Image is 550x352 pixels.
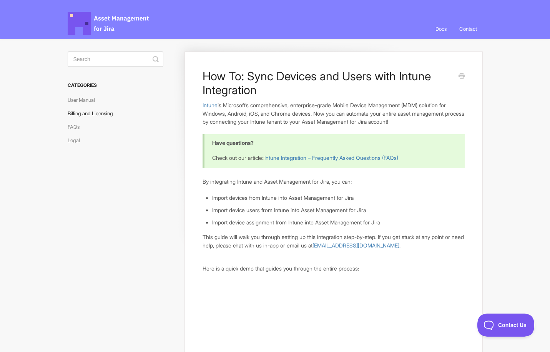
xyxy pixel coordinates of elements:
[459,72,465,81] a: Print this Article
[212,194,464,202] li: Import devices from Intune into Asset Management for Jira
[203,264,464,273] p: Here is a quick demo that guides you through the entire process:
[68,121,85,133] a: FAQs
[212,206,464,214] li: Import device users from Intune into Asset Management for Jira
[430,18,452,39] a: Docs
[212,154,455,162] p: Check out our article::
[68,51,163,67] input: Search
[68,78,163,92] h3: Categories
[68,134,86,146] a: Legal
[203,178,464,186] p: By integrating Intune and Asset Management for Jira, you can:
[477,314,535,337] iframe: Toggle Customer Support
[203,101,464,126] p: is Microsoft’s comprehensive, enterprise-grade Mobile Device Management (MDM) solution for Window...
[212,139,254,146] b: Have questions?
[68,94,101,106] a: User Manual
[312,242,399,249] a: [EMAIL_ADDRESS][DOMAIN_NAME]
[454,18,483,39] a: Contact
[264,154,398,161] a: Intune Integration – Frequently Asked Questions (FAQs)
[68,107,119,120] a: Billing and Licensing
[212,218,464,227] li: Import device assignment from Intune into Asset Management for Jira
[68,12,150,35] span: Asset Management for Jira Docs
[203,69,453,97] h1: How To: Sync Devices and Users with Intune Integration
[203,102,218,108] a: Intune
[203,233,464,249] p: This guide will walk you through setting up this integration step-by-step. If you get stuck at an...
